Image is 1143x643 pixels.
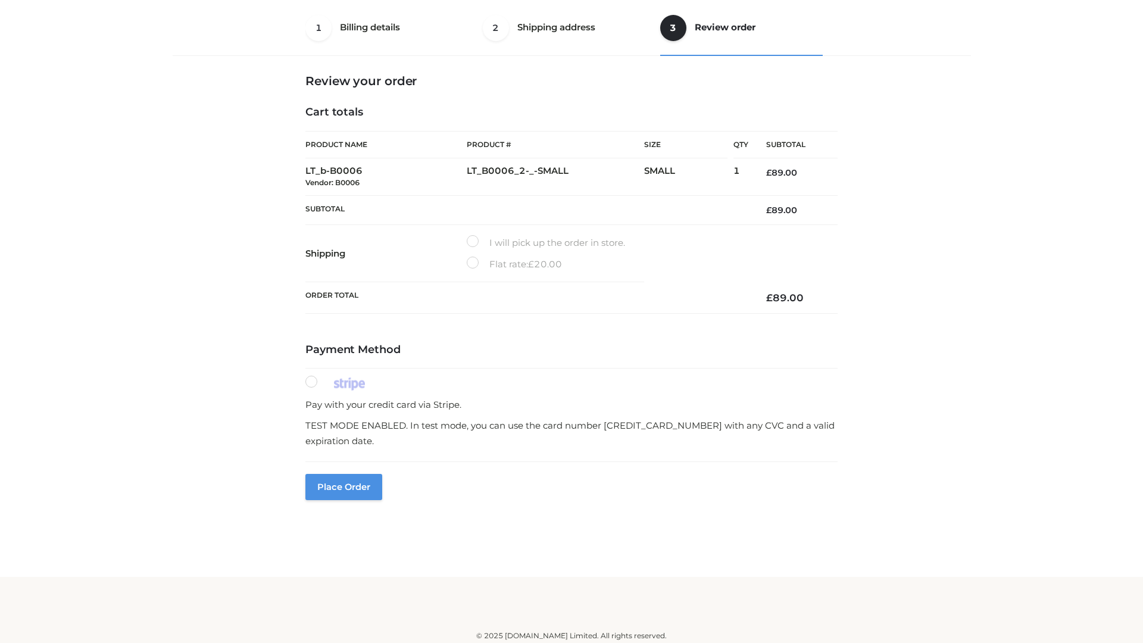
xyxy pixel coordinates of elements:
th: Shipping [305,225,467,282]
h4: Cart totals [305,106,838,119]
p: Pay with your credit card via Stripe. [305,397,838,413]
th: Subtotal [305,195,748,224]
th: Order Total [305,282,748,314]
h4: Payment Method [305,344,838,357]
th: Qty [733,131,748,158]
td: 1 [733,158,748,196]
div: © 2025 [DOMAIN_NAME] Limited. All rights reserved. [177,630,966,642]
td: SMALL [644,158,733,196]
bdi: 89.00 [766,292,804,304]
th: Subtotal [748,132,838,158]
small: Vendor: B0006 [305,178,360,187]
th: Product # [467,131,644,158]
td: LT_B0006_2-_-SMALL [467,158,644,196]
td: LT_b-B0006 [305,158,467,196]
bdi: 89.00 [766,167,797,178]
th: Size [644,132,727,158]
button: Place order [305,474,382,500]
bdi: 89.00 [766,205,797,216]
p: TEST MODE ENABLED. In test mode, you can use the card number [CREDIT_CARD_NUMBER] with any CVC an... [305,418,838,448]
span: £ [766,167,772,178]
h3: Review your order [305,74,838,88]
span: £ [766,205,772,216]
bdi: 20.00 [528,258,562,270]
label: Flat rate: [467,257,562,272]
label: I will pick up the order in store. [467,235,625,251]
span: £ [528,258,534,270]
th: Product Name [305,131,467,158]
span: £ [766,292,773,304]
